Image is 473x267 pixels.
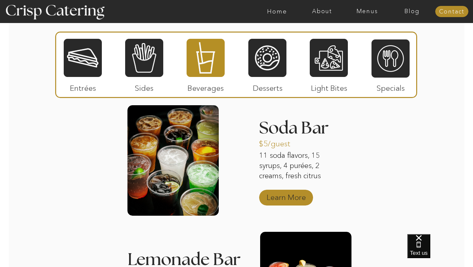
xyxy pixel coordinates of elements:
[307,77,351,96] p: Light Bites
[259,133,303,152] p: $5/guest
[259,151,341,182] p: 11 soda flavors, 15 syrups, 4 purées, 2 creams, fresh citrus
[61,77,105,96] p: Entrées
[127,251,247,259] h3: Lemonade Bar
[259,120,350,138] h3: Soda Bar
[435,9,468,15] a: Contact
[390,8,435,15] a: Blog
[264,186,308,205] a: Learn More
[407,234,473,267] iframe: podium webchat widget bubble
[122,77,166,96] p: Sides
[345,8,390,15] a: Menus
[184,77,227,96] p: Beverages
[369,77,412,96] p: Specials
[246,77,289,96] p: Desserts
[300,8,345,15] a: About
[255,8,300,15] a: Home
